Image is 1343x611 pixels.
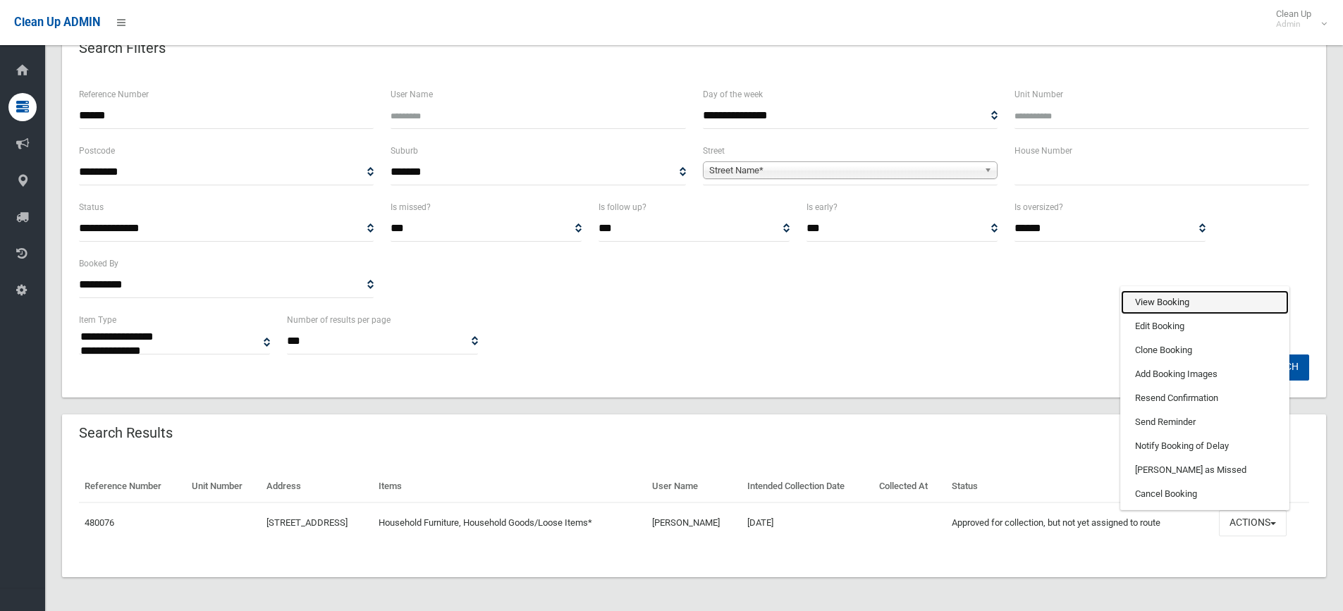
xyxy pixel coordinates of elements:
label: Item Type [79,312,116,328]
th: Unit Number [186,471,262,502]
th: Items [373,471,646,502]
label: Is missed? [391,199,431,215]
label: Postcode [79,143,115,159]
a: Edit Booking [1121,314,1289,338]
label: User Name [391,87,433,102]
span: Clean Up ADMIN [14,16,100,29]
th: User Name [646,471,742,502]
a: Clone Booking [1121,338,1289,362]
label: Reference Number [79,87,149,102]
td: Household Furniture, Household Goods/Loose Items* [373,502,646,543]
label: Street [703,143,725,159]
td: [DATE] [742,502,873,543]
button: Actions [1219,510,1287,536]
label: Is oversized? [1014,199,1063,215]
label: Is follow up? [599,199,646,215]
td: Approved for collection, but not yet assigned to route [946,502,1213,543]
th: Address [261,471,373,502]
label: Day of the week [703,87,763,102]
header: Search Filters [62,35,183,62]
a: Send Reminder [1121,410,1289,434]
label: Status [79,199,104,215]
label: Suburb [391,143,418,159]
td: [PERSON_NAME] [646,502,742,543]
a: Cancel Booking [1121,482,1289,506]
a: Resend Confirmation [1121,386,1289,410]
label: Booked By [79,256,118,271]
span: Street Name* [709,162,979,179]
a: View Booking [1121,290,1289,314]
th: Intended Collection Date [742,471,873,502]
label: Is early? [807,199,838,215]
th: Status [946,471,1213,502]
a: [PERSON_NAME] as Missed [1121,458,1289,482]
th: Collected At [873,471,946,502]
header: Search Results [62,419,190,447]
a: Notify Booking of Delay [1121,434,1289,458]
a: [STREET_ADDRESS] [266,517,348,528]
label: Number of results per page [287,312,391,328]
label: Unit Number [1014,87,1063,102]
a: Add Booking Images [1121,362,1289,386]
label: House Number [1014,143,1072,159]
th: Reference Number [79,471,186,502]
a: 480076 [85,517,114,528]
span: Clean Up [1269,8,1325,30]
small: Admin [1276,19,1311,30]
